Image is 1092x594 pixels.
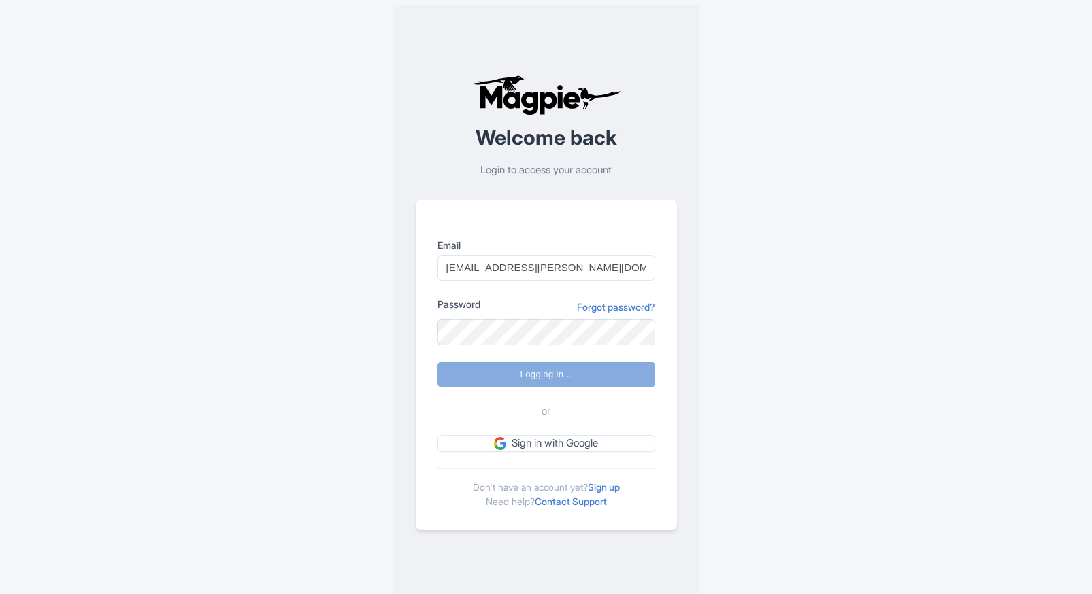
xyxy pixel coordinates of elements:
div: Don't have an account yet? Need help? [437,468,655,508]
a: Contact Support [535,495,607,507]
span: or [542,404,550,419]
input: Logging in... [437,362,655,387]
label: Password [437,297,480,311]
a: Sign up [588,481,620,493]
h2: Welcome back [416,126,677,149]
input: you@example.com [437,255,655,281]
label: Email [437,238,655,252]
img: logo-ab69f6fb50320c5b225c76a69d11143b.png [469,75,623,116]
img: google.svg [494,437,506,449]
a: Forgot password? [577,300,655,314]
p: Login to access your account [416,162,677,178]
a: Sign in with Google [437,435,655,452]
